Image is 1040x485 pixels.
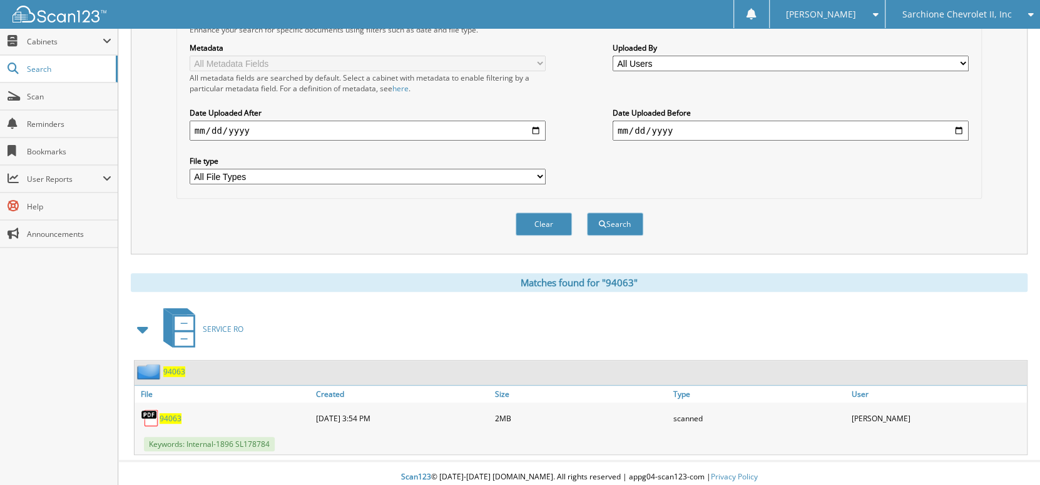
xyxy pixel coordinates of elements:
div: 2MB [491,406,670,431]
span: Scan [27,91,111,102]
span: Reminders [27,119,111,129]
span: SERVICE RO [203,324,243,334]
div: Matches found for "94063" [131,273,1027,292]
span: Cabinets [27,36,103,47]
a: 94063 [160,413,181,424]
span: [PERSON_NAME] [786,11,856,18]
label: Metadata [190,42,546,53]
span: Keywords: Internal-1896 SL178784 [144,437,275,451]
input: start [190,121,546,141]
div: scanned [670,406,849,431]
span: Help [27,201,111,212]
div: [DATE] 3:54 PM [313,406,491,431]
a: Created [313,386,491,402]
button: Clear [516,212,572,236]
label: File type [190,156,546,166]
a: SERVICE RO [156,304,243,354]
div: All metadata fields are searched by default. Select a cabinet with metadata to enable filtering b... [190,72,546,94]
a: here [392,83,409,94]
span: User Reports [27,174,103,184]
a: File [135,386,313,402]
img: scan123-logo-white.svg [13,6,106,22]
span: Announcements [27,229,111,239]
label: Date Uploaded Before [613,107,969,118]
a: 94063 [163,366,185,377]
button: Search [587,212,643,236]
input: end [613,121,969,141]
span: Search [27,64,110,74]
span: Bookmarks [27,146,111,157]
a: User [849,386,1027,402]
span: Scan123 [401,471,431,482]
iframe: Chat Widget [977,425,1040,485]
a: Type [670,386,849,402]
div: [PERSON_NAME] [849,406,1027,431]
img: PDF.png [141,409,160,427]
a: Privacy Policy [711,471,758,482]
div: Enhance your search for specific documents using filters such as date and file type. [183,24,976,35]
img: folder2.png [137,364,163,379]
a: Size [491,386,670,402]
span: Sarchione Chevrolet II, Inc [902,11,1011,18]
label: Uploaded By [613,42,969,53]
label: Date Uploaded After [190,107,546,118]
